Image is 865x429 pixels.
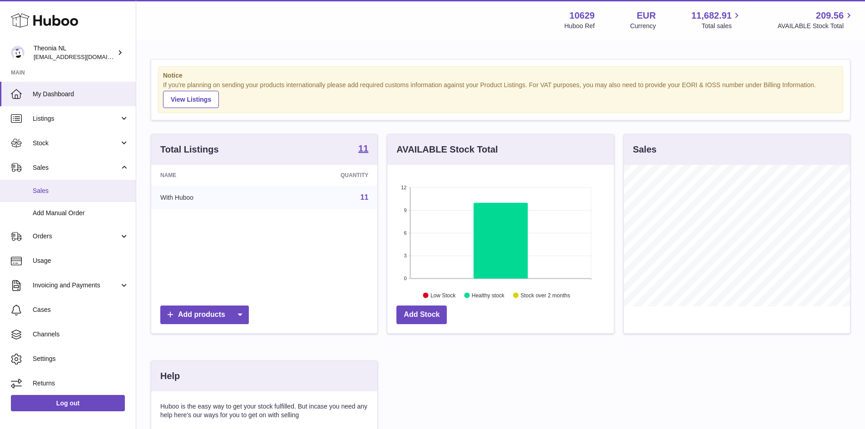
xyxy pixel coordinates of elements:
text: 12 [401,185,407,190]
div: Currency [630,22,656,30]
a: 11 [361,193,369,201]
a: 209.56 AVAILABLE Stock Total [777,10,854,30]
span: Stock [33,139,119,148]
h3: Sales [633,143,657,156]
span: 11,682.91 [691,10,732,22]
span: Usage [33,256,129,265]
span: Sales [33,163,119,172]
td: With Huboo [151,186,271,209]
span: Cases [33,306,129,314]
span: Orders [33,232,119,241]
a: Log out [11,395,125,411]
text: 9 [404,207,407,213]
span: My Dashboard [33,90,129,99]
strong: 11 [358,144,368,153]
div: Theonia NL [34,44,115,61]
div: If you're planning on sending your products internationally please add required customs informati... [163,81,838,108]
span: Add Manual Order [33,209,129,217]
a: 11 [358,144,368,155]
th: Quantity [271,165,377,186]
strong: EUR [637,10,656,22]
span: 209.56 [816,10,844,22]
span: Settings [33,355,129,363]
span: Listings [33,114,119,123]
span: Sales [33,187,129,195]
text: 6 [404,230,407,236]
span: Invoicing and Payments [33,281,119,290]
div: Huboo Ref [564,22,595,30]
strong: 10629 [569,10,595,22]
text: 0 [404,276,407,281]
a: Add Stock [396,306,447,324]
span: [EMAIL_ADDRESS][DOMAIN_NAME] [34,53,133,60]
span: AVAILABLE Stock Total [777,22,854,30]
a: 11,682.91 Total sales [691,10,742,30]
a: Add products [160,306,249,324]
h3: Total Listings [160,143,219,156]
strong: Notice [163,71,838,80]
text: Low Stock [430,292,456,298]
img: info@wholesomegoods.eu [11,46,25,59]
span: Channels [33,330,129,339]
span: Total sales [702,22,742,30]
text: 3 [404,253,407,258]
h3: Help [160,370,180,382]
span: Returns [33,379,129,388]
th: Name [151,165,271,186]
p: Huboo is the easy way to get your stock fulfilled. But incase you need any help here's our ways f... [160,402,368,419]
a: View Listings [163,91,219,108]
text: Stock over 2 months [521,292,570,298]
text: Healthy stock [472,292,505,298]
h3: AVAILABLE Stock Total [396,143,498,156]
